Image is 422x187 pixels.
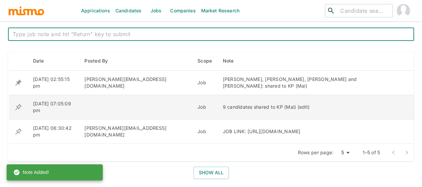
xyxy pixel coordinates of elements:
[223,128,398,135] div: JOB LINK: [URL][DOMAIN_NAME]
[338,6,390,15] input: Candidate search
[192,71,217,95] td: Job
[28,119,79,144] td: [DATE] 06:30:42 pm
[363,149,380,156] p: 1–5 of 5
[217,52,403,71] th: Note
[8,6,45,16] img: logo
[79,119,192,144] td: [PERSON_NAME][EMAIL_ADDRESS][DOMAIN_NAME]
[28,52,79,71] th: Date
[192,95,217,119] td: Job
[28,95,79,119] td: [DATE] 07:05:09 pm
[193,167,229,179] button: Show all
[223,104,398,110] div: 9 candidates shared to KP (Mai) (edit)
[192,119,217,144] td: Job
[223,76,398,89] div: [PERSON_NAME], [PERSON_NAME], [PERSON_NAME] and [PERSON_NAME]: shared to KP (Mai)
[397,4,410,17] img: Maia Reyes
[192,52,217,71] th: Scope
[79,71,192,95] td: [PERSON_NAME][EMAIL_ADDRESS][DOMAIN_NAME]
[28,71,79,95] td: [DATE] 02:55:15 pm
[79,52,192,71] th: Posted By
[8,52,414,144] table: enhanced table
[336,148,352,158] div: 5
[13,166,49,178] div: Note Added!
[298,149,334,156] p: Rows per page:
